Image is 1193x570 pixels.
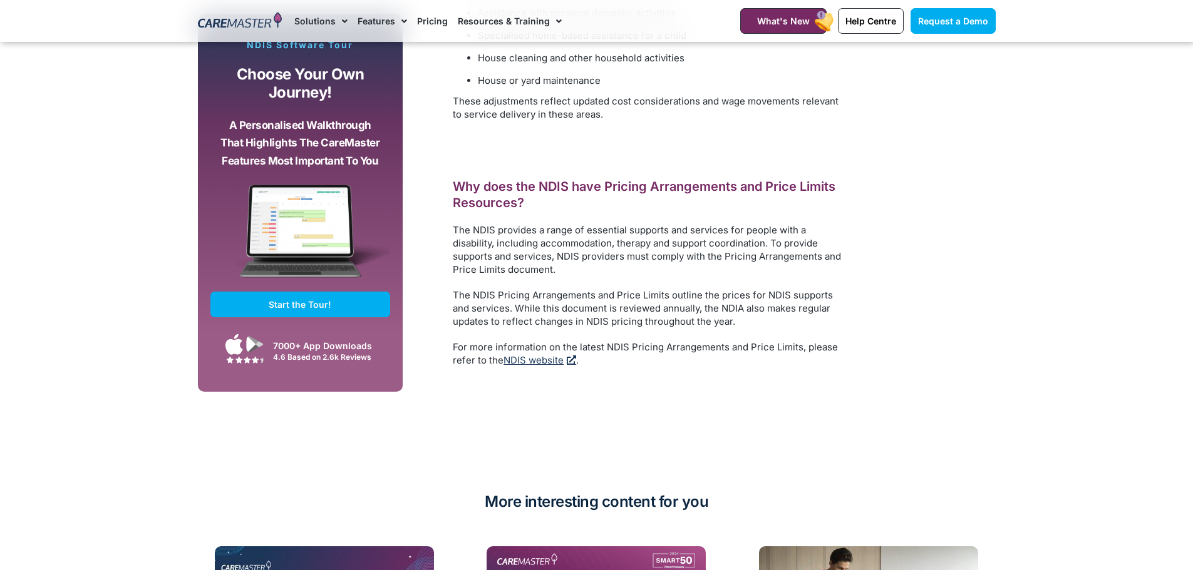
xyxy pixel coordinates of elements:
[198,12,282,31] img: CareMaster Logo
[453,340,847,367] p: For more information on the latest NDIS Pricing Arrangements and Price Limits, please refer to the .
[453,288,847,328] p: The NDIS Pricing Arrangements and Price Limits outline the prices for NDIS supports and services....
[918,16,988,26] span: Request a Demo
[478,72,847,89] li: House or yard maintenance
[273,339,384,352] div: 7000+ App Downloads
[453,94,847,121] p: These adjustments reflect updated cost considerations and wage movements relevant to service deli...
[210,292,391,317] a: Start the Tour!
[269,299,331,310] span: Start the Tour!
[453,178,847,211] h2: Why does the NDIS have Pricing Arrangements and Price Limits Resources?
[246,335,264,354] img: Google Play App Icon
[740,8,827,34] a: What's New
[757,16,810,26] span: What's New
[225,333,243,355] img: Apple App Store Icon
[838,8,904,34] a: Help Centre
[273,352,384,362] div: 4.6 Based on 2.6k Reviews
[220,116,381,170] p: A personalised walkthrough that highlights the CareMaster features most important to you
[226,356,264,364] img: Google Play Store App Review Stars
[845,16,896,26] span: Help Centre
[220,66,381,101] p: Choose your own journey!
[198,492,996,512] h2: More interesting content for you
[453,223,847,276] p: The NDIS provides a range of essential supports and services for people with a disability, includ...
[210,185,391,292] img: CareMaster Software Mockup on Screen
[911,8,996,34] a: Request a Demo
[504,354,576,366] a: NDIS website
[478,49,847,67] li: House cleaning and other household activities
[210,39,391,51] p: NDIS Software Tour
